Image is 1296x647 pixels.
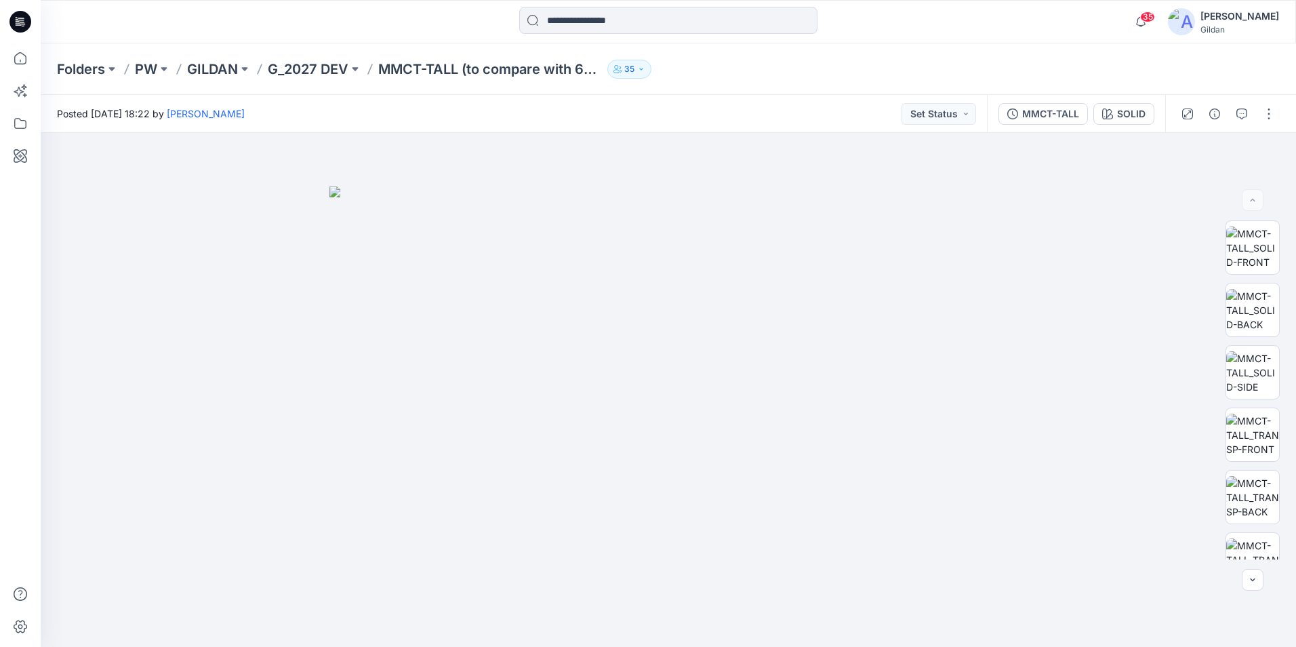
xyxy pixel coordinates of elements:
div: MMCT-TALL [1022,106,1079,121]
img: MMCT-TALL_TRANSP-BACK [1226,476,1279,519]
img: eyJhbGciOiJIUzI1NiIsImtpZCI6IjAiLCJzbHQiOiJzZXMiLCJ0eXAiOiJKV1QifQ.eyJkYXRhIjp7InR5cGUiOiJzdG9yYW... [329,187,1007,647]
button: SOLID [1093,103,1154,125]
span: Posted [DATE] 18:22 by [57,106,245,121]
img: MMCT-TALL_TRANSP-FRONT [1226,414,1279,456]
div: Gildan [1200,24,1279,35]
div: [PERSON_NAME] [1200,8,1279,24]
p: 35 [624,62,634,77]
a: PW [135,60,157,79]
button: Details [1204,103,1226,125]
a: Folders [57,60,105,79]
p: MMCT-TALL (to compare with 64000T) [378,60,602,79]
img: MMCT-TALL_SOLID-BACK [1226,289,1279,332]
a: [PERSON_NAME] [167,108,245,119]
a: G_2027 DEV [268,60,348,79]
img: avatar [1168,8,1195,35]
button: 35 [607,60,651,79]
img: MMCT-TALL_SOLID-FRONT [1226,227,1279,269]
img: MMCT-TALL_SOLID-SIDE [1226,351,1279,394]
a: GILDAN [187,60,238,79]
button: MMCT-TALL [998,103,1088,125]
img: MMCT-TALL_TRANSP-SIDE [1226,538,1279,581]
span: 35 [1140,12,1155,22]
div: SOLID [1117,106,1146,121]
